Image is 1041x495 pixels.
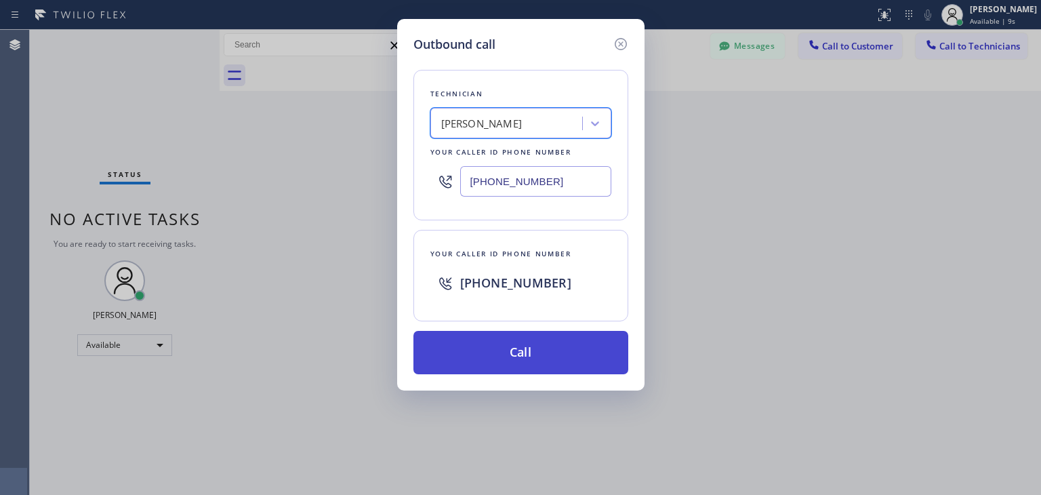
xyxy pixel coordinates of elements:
[460,166,611,197] input: (123) 456-7890
[413,331,628,374] button: Call
[430,87,611,101] div: Technician
[460,275,571,291] span: [PHONE_NUMBER]
[413,35,495,54] h5: Outbound call
[441,116,523,132] div: [PERSON_NAME]
[430,145,611,159] div: Your caller id phone number
[430,247,611,261] div: Your caller id phone number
